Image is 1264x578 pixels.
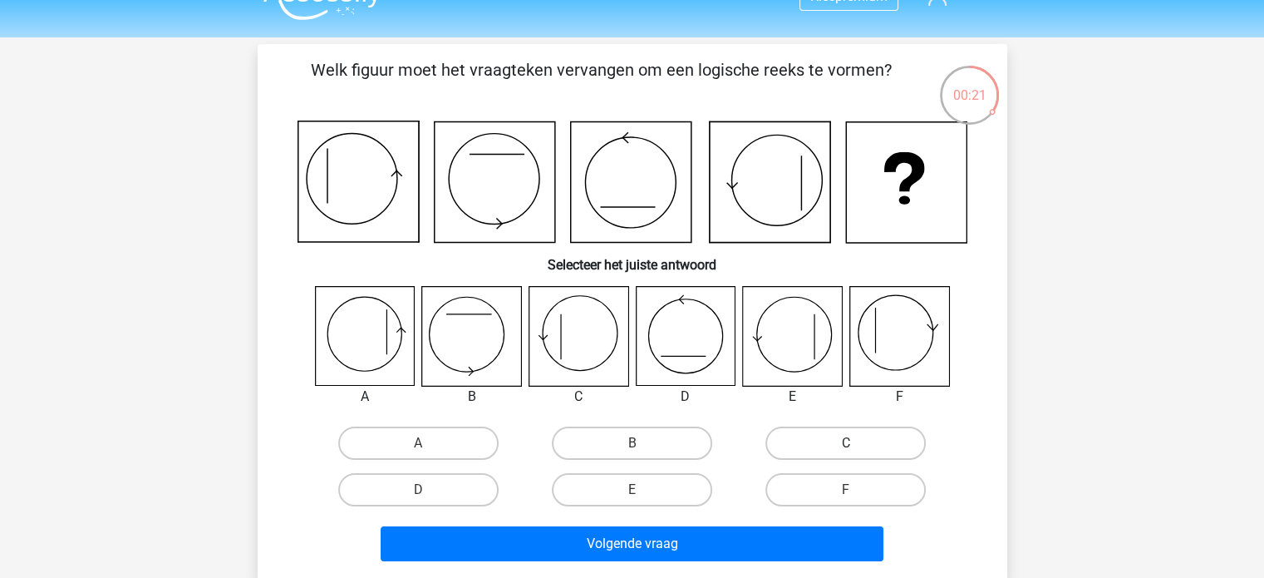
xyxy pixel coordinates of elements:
[938,64,1001,106] div: 00:21
[552,473,712,506] label: E
[552,427,712,460] label: B
[409,387,534,407] div: B
[302,387,428,407] div: A
[730,387,855,407] div: E
[516,387,642,407] div: C
[284,57,918,107] p: Welk figuur moet het vraagteken vervangen om een logische reeks te vormen?
[284,244,981,273] h6: Selecteer het juiste antwoord
[837,387,962,407] div: F
[338,427,499,460] label: A
[338,473,499,506] label: D
[765,427,926,460] label: C
[381,526,883,561] button: Volgende vraag
[623,387,749,407] div: D
[765,473,926,506] label: F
